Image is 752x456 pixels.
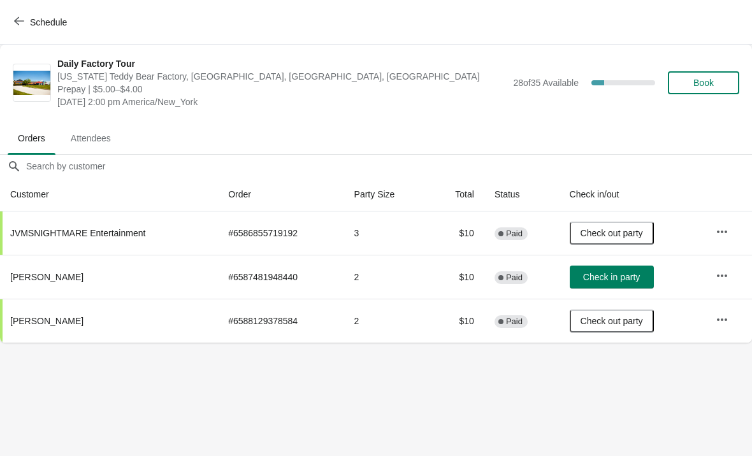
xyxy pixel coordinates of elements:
[570,266,654,289] button: Check in party
[570,222,654,245] button: Check out party
[218,299,343,343] td: # 6588129378584
[10,228,145,238] span: JVMSNIGHTMARE Entertainment
[57,57,507,70] span: Daily Factory Tour
[513,78,579,88] span: 28 of 35 Available
[344,299,430,343] td: 2
[484,178,560,211] th: Status
[506,273,523,283] span: Paid
[57,70,507,83] span: [US_STATE] Teddy Bear Factory, [GEOGRAPHIC_DATA], [GEOGRAPHIC_DATA], [GEOGRAPHIC_DATA]
[25,155,752,178] input: Search by customer
[344,255,430,299] td: 2
[430,211,484,255] td: $10
[570,310,654,332] button: Check out party
[560,178,706,211] th: Check in/out
[218,255,343,299] td: # 6587481948440
[8,127,55,150] span: Orders
[430,255,484,299] td: $10
[344,211,430,255] td: 3
[506,317,523,327] span: Paid
[30,17,67,27] span: Schedule
[506,229,523,239] span: Paid
[6,11,77,34] button: Schedule
[581,228,643,238] span: Check out party
[693,78,714,88] span: Book
[218,178,343,211] th: Order
[10,272,83,282] span: [PERSON_NAME]
[668,71,739,94] button: Book
[218,211,343,255] td: # 6586855719192
[61,127,121,150] span: Attendees
[430,178,484,211] th: Total
[344,178,430,211] th: Party Size
[583,272,640,282] span: Check in party
[430,299,484,343] td: $10
[10,316,83,326] span: [PERSON_NAME]
[57,83,507,96] span: Prepay | $5.00–$4.00
[13,71,50,96] img: Daily Factory Tour
[581,316,643,326] span: Check out party
[57,96,507,108] span: [DATE] 2:00 pm America/New_York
